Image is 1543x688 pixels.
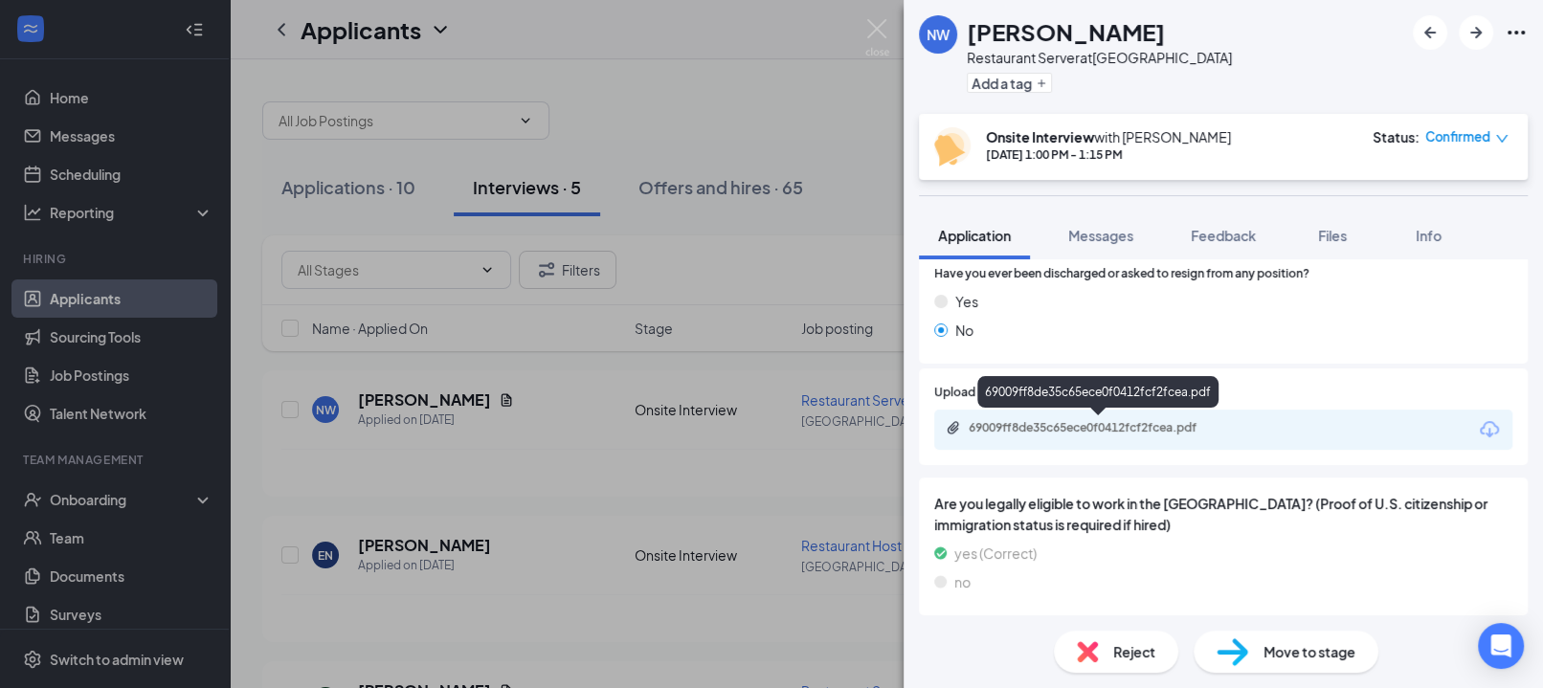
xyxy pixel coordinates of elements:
[954,543,1037,564] span: yes (Correct)
[1419,21,1442,44] svg: ArrowLeftNew
[934,493,1512,535] span: Are you legally eligible to work in the [GEOGRAPHIC_DATA]? (Proof of U.S. citizenship or immigrat...
[967,73,1052,93] button: PlusAdd a tag
[967,15,1165,48] h1: [PERSON_NAME]
[1413,15,1447,50] button: ArrowLeftNew
[986,146,1231,163] div: [DATE] 1:00 PM - 1:15 PM
[934,265,1309,283] span: Have you ever been discharged or asked to resign from any position?
[1191,227,1256,244] span: Feedback
[934,384,1021,402] span: Upload Resume
[1036,78,1047,89] svg: Plus
[1373,127,1420,146] div: Status :
[954,571,971,592] span: no
[1465,21,1487,44] svg: ArrowRight
[986,128,1094,145] b: Onsite Interview
[927,25,950,44] div: NW
[955,320,973,341] span: No
[1478,623,1524,669] div: Open Intercom Messenger
[1318,227,1347,244] span: Files
[1416,227,1442,244] span: Info
[1505,21,1528,44] svg: Ellipses
[1068,227,1133,244] span: Messages
[938,227,1011,244] span: Application
[986,127,1231,146] div: with [PERSON_NAME]
[946,420,961,435] svg: Paperclip
[969,420,1237,435] div: 69009ff8de35c65ece0f0412fcf2fcea.pdf
[1459,15,1493,50] button: ArrowRight
[946,420,1256,438] a: Paperclip69009ff8de35c65ece0f0412fcf2fcea.pdf
[1263,641,1355,662] span: Move to stage
[967,48,1232,67] div: Restaurant Server at [GEOGRAPHIC_DATA]
[1478,418,1501,441] svg: Download
[977,376,1219,408] div: 69009ff8de35c65ece0f0412fcf2fcea.pdf
[955,291,978,312] span: Yes
[1425,127,1490,146] span: Confirmed
[1113,641,1155,662] span: Reject
[1495,132,1509,145] span: down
